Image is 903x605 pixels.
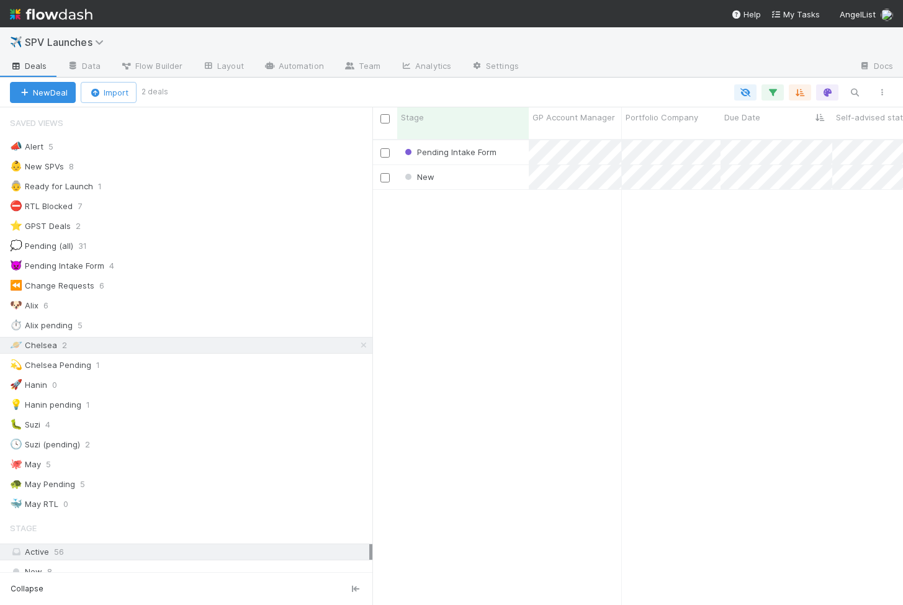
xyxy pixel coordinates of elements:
[78,238,99,254] span: 31
[10,82,76,103] button: NewDeal
[10,4,92,25] img: logo-inverted-e16ddd16eac7371096b0.svg
[10,280,22,290] span: ⏪
[10,278,94,294] div: Change Requests
[81,82,137,103] button: Import
[10,218,71,234] div: GPST Deals
[532,111,615,123] span: GP Account Manager
[57,57,110,77] a: Data
[63,496,81,512] span: 0
[731,8,761,20] div: Help
[390,57,461,77] a: Analytics
[96,357,112,373] span: 1
[142,86,168,97] small: 2 deals
[10,359,22,370] span: 💫
[849,57,903,77] a: Docs
[380,173,390,182] input: Toggle Row Selected
[10,544,369,560] div: Active
[10,564,42,580] span: New
[461,57,529,77] a: Settings
[771,9,820,19] span: My Tasks
[10,110,63,135] span: Saved Views
[10,338,57,353] div: Chelsea
[45,417,63,432] span: 4
[10,37,22,47] span: ✈️
[10,516,37,540] span: Stage
[10,320,22,330] span: ⏱️
[10,161,22,171] span: 👶
[881,9,893,21] img: avatar_aa70801e-8de5-4477-ab9d-eb7c67de69c1.png
[10,477,75,492] div: May Pending
[48,139,66,155] span: 5
[25,36,110,48] span: SPV Launches
[402,171,434,183] div: New
[120,60,182,72] span: Flow Builder
[43,298,61,313] span: 6
[10,60,47,72] span: Deals
[10,141,22,151] span: 📣
[78,318,95,333] span: 5
[10,220,22,231] span: ⭐
[10,377,47,393] div: Hanin
[10,179,93,194] div: Ready for Launch
[402,146,496,158] div: Pending Intake Form
[724,111,760,123] span: Due Date
[54,547,64,557] span: 56
[10,181,22,191] span: 👵
[380,148,390,158] input: Toggle Row Selected
[85,437,102,452] span: 2
[10,397,81,413] div: Hanin pending
[10,159,64,174] div: New SPVs
[80,477,97,492] span: 5
[10,459,22,469] span: 🐙
[52,377,70,393] span: 0
[401,111,424,123] span: Stage
[10,399,22,410] span: 💡
[76,218,93,234] span: 2
[10,258,104,274] div: Pending Intake Form
[10,200,22,211] span: ⛔
[69,159,86,174] span: 8
[10,417,40,432] div: Suzi
[11,583,43,594] span: Collapse
[771,8,820,20] a: My Tasks
[10,419,22,429] span: 🐛
[626,111,698,123] span: Portfolio Company
[10,379,22,390] span: 🚀
[109,258,127,274] span: 4
[46,457,63,472] span: 5
[10,478,22,489] span: 🐢
[10,457,41,472] div: May
[78,199,94,214] span: 7
[10,139,43,155] div: Alert
[10,498,22,509] span: 🐳
[47,564,52,580] span: 8
[10,238,73,254] div: Pending (all)
[86,397,102,413] span: 1
[10,240,22,251] span: 💭
[10,300,22,310] span: 🐶
[402,172,434,182] span: New
[334,57,390,77] a: Team
[254,57,334,77] a: Automation
[10,437,80,452] div: Suzi (pending)
[10,199,73,214] div: RTL Blocked
[402,147,496,157] span: Pending Intake Form
[10,298,38,313] div: Alix
[10,439,22,449] span: 🕓
[62,338,79,353] span: 2
[10,357,91,373] div: Chelsea Pending
[10,318,73,333] div: Alix pending
[840,9,876,19] span: AngelList
[380,114,390,123] input: Toggle All Rows Selected
[10,496,58,512] div: May RTL
[98,179,114,194] span: 1
[10,339,22,350] span: 🪐
[192,57,254,77] a: Layout
[99,278,117,294] span: 6
[110,57,192,77] a: Flow Builder
[10,260,22,271] span: 👿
